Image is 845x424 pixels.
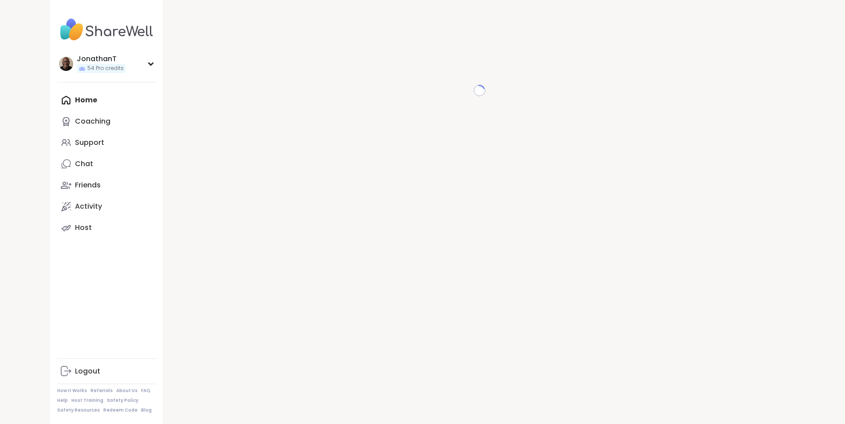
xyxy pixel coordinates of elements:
a: FAQ [141,388,150,394]
img: JonathanT [59,57,73,71]
a: Chat [57,153,156,175]
div: Activity [75,202,102,211]
div: Logout [75,366,100,376]
div: Coaching [75,117,110,126]
div: JonathanT [77,54,126,64]
a: Safety Resources [57,407,100,413]
div: Friends [75,180,101,190]
a: About Us [116,388,138,394]
span: 54 Pro credits [87,65,124,72]
div: Chat [75,159,93,169]
a: Coaching [57,111,156,132]
a: Activity [57,196,156,217]
a: How It Works [57,388,87,394]
a: Blog [141,407,152,413]
a: Friends [57,175,156,196]
a: Support [57,132,156,153]
div: Support [75,138,104,148]
a: Referrals [90,388,113,394]
a: Host [57,217,156,238]
div: Host [75,223,92,233]
a: Redeem Code [103,407,138,413]
a: Logout [57,361,156,382]
a: Help [57,397,68,404]
a: Host Training [71,397,103,404]
a: Safety Policy [107,397,138,404]
img: ShareWell Nav Logo [57,14,156,45]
